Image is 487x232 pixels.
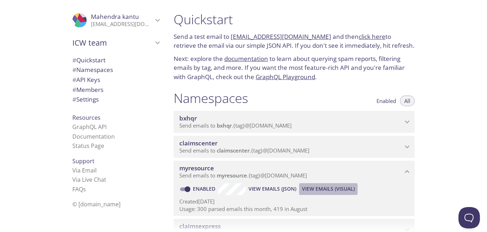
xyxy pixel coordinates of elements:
[83,185,86,193] span: s
[72,76,76,84] span: #
[179,139,217,147] span: claimscenter
[192,185,218,192] a: Enabled
[72,166,97,174] a: Via Email
[217,172,247,179] span: myresource
[217,122,232,129] span: bxhqr
[174,54,415,82] p: Next: explore the to learn about querying spam reports, filtering emails by tag, and more. If you...
[231,32,331,41] a: [EMAIL_ADDRESS][DOMAIN_NAME]
[174,11,415,27] h1: Quickstart
[67,65,165,75] div: Namespaces
[67,33,165,52] div: ICW team
[72,56,106,64] span: Quickstart
[72,76,100,84] span: API Keys
[179,198,409,205] p: Created [DATE]
[72,38,153,48] span: ICW team
[302,185,355,193] span: View Emails (Visual)
[179,122,292,129] span: Send emails to . {tag} @[DOMAIN_NAME]
[458,207,480,228] iframe: Help Scout Beacon - Open
[246,183,299,195] button: View Emails (JSON)
[72,185,86,193] a: FAQ
[67,9,165,32] div: Mahendra kantu
[174,111,415,133] div: bxhqr namespace
[174,136,415,158] div: claimscenter namespace
[72,95,99,103] span: Settings
[72,176,106,184] a: Via Live Chat
[174,161,415,183] div: myresource namespace
[179,172,307,179] span: Send emails to . {tag} @[DOMAIN_NAME]
[72,86,103,94] span: Members
[174,90,248,106] h1: Namespaces
[67,85,165,95] div: Members
[179,114,197,122] span: bxhqr
[91,12,139,21] span: Mahendra kantu
[72,66,113,74] span: Namespaces
[174,32,415,50] p: Send a test email to and then to retrieve the email via our simple JSON API. If you don't see it ...
[67,55,165,65] div: Quickstart
[372,96,400,106] button: Enabled
[67,75,165,85] div: API Keys
[72,56,76,64] span: #
[67,94,165,104] div: Team Settings
[299,183,358,195] button: View Emails (Visual)
[72,157,94,165] span: Support
[72,66,76,74] span: #
[224,55,268,63] a: documentation
[91,21,153,28] p: [EMAIL_ADDRESS][DOMAIN_NAME]
[217,147,250,154] span: claimscenter
[72,86,76,94] span: #
[72,95,76,103] span: #
[248,185,296,193] span: View Emails (JSON)
[179,205,409,213] p: Usage: 300 parsed emails this month, 419 in August
[72,123,107,131] a: GraphQL API
[400,96,415,106] button: All
[72,114,101,122] span: Resources
[72,142,104,150] a: Status Page
[256,73,315,81] a: GraphQL Playground
[72,133,115,140] a: Documentation
[179,164,214,172] span: myresource
[72,200,121,208] span: © [DOMAIN_NAME]
[179,147,309,154] span: Send emails to . {tag} @[DOMAIN_NAME]
[359,32,385,41] a: click here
